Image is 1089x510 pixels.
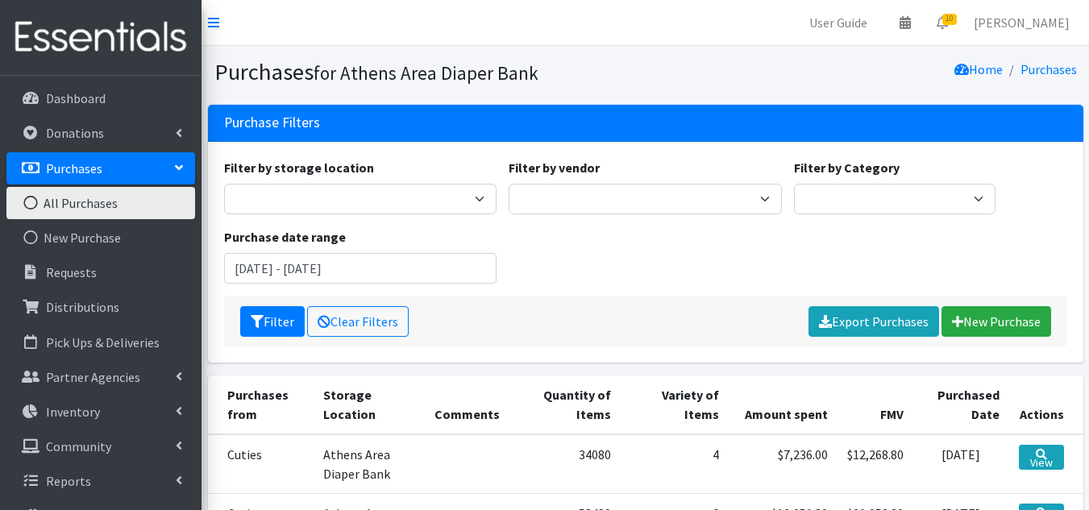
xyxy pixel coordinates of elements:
p: Donations [46,125,104,141]
td: $12,268.80 [838,434,913,494]
p: Dashboard [46,90,106,106]
h1: Purchases [214,58,640,86]
label: Filter by vendor [509,158,600,177]
a: Pick Ups & Deliveries [6,326,195,359]
a: Home [954,61,1003,77]
th: Quantity of Items [525,375,621,434]
th: Actions [1009,375,1083,434]
img: HumanEssentials [6,10,195,64]
a: Community [6,430,195,462]
a: New Purchase [6,222,195,254]
p: Reports [46,473,91,489]
a: Requests [6,256,195,288]
th: Comments [425,375,525,434]
th: Purchases from [208,375,314,434]
label: Filter by storage location [224,158,374,177]
p: Pick Ups & Deliveries [46,334,160,350]
p: Partner Agencies [46,369,140,385]
p: Community [46,438,111,454]
a: Clear Filters [307,306,409,337]
th: FMV [838,375,913,434]
th: Purchased Date [913,375,1009,434]
a: Reports [6,465,195,497]
input: January 1, 2011 - December 31, 2011 [224,253,497,284]
th: Variety of Items [621,375,729,434]
a: 10 [924,6,961,39]
a: Export Purchases [808,306,939,337]
p: Purchases [46,160,102,176]
td: Athens Area Diaper Bank [314,434,425,494]
a: Dashboard [6,82,195,114]
a: All Purchases [6,187,195,219]
a: User Guide [796,6,880,39]
button: Filter [240,306,305,337]
a: New Purchase [941,306,1051,337]
label: Purchase date range [224,227,346,247]
p: Requests [46,264,97,280]
td: Cuties [208,434,314,494]
a: Distributions [6,291,195,323]
a: Partner Agencies [6,361,195,393]
p: Inventory [46,404,100,420]
td: $7,236.00 [729,434,837,494]
label: Filter by Category [794,158,900,177]
span: 10 [942,14,957,25]
a: Purchases [1020,61,1077,77]
td: 4 [621,434,729,494]
a: Inventory [6,396,195,428]
td: 34080 [525,434,621,494]
a: Purchases [6,152,195,185]
th: Storage Location [314,375,425,434]
a: View [1019,445,1064,470]
a: [PERSON_NAME] [961,6,1083,39]
small: for Athens Area Diaper Bank [314,61,538,85]
td: [DATE] [913,434,1009,494]
h3: Purchase Filters [224,114,320,131]
p: Distributions [46,299,119,315]
a: Donations [6,117,195,149]
th: Amount spent [729,375,837,434]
